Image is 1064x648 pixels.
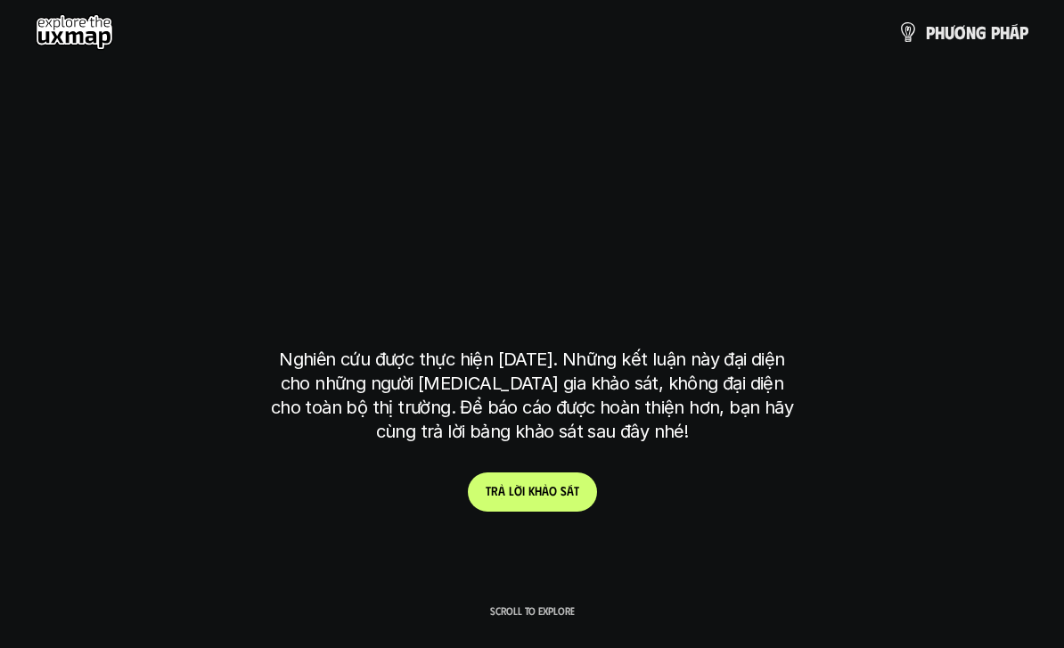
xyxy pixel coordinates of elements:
p: Nghiên cứu được thực hiện [DATE]. Những kết luận này đại diện cho những người [MEDICAL_DATA] gia ... [265,348,799,444]
span: ơ [954,22,966,42]
span: á [567,484,574,499]
span: h [935,22,945,42]
span: i [522,484,525,499]
h2: tại [GEOGRAPHIC_DATA] 2025 [266,263,797,314]
span: á [1010,22,1019,42]
a: phươngpháp [897,14,1028,50]
p: Scroll to explore [490,604,575,617]
span: k [528,484,535,499]
span: p [991,22,1000,42]
span: l [509,484,514,499]
h6: Kết quả nghiên cứu [471,120,606,141]
span: t [574,484,579,499]
span: h [1000,22,1010,42]
span: p [1019,22,1028,42]
span: g [976,22,986,42]
span: o [549,484,557,499]
span: ư [945,22,954,42]
span: r [491,484,498,499]
span: h [535,484,542,499]
span: ả [498,484,505,499]
span: t [486,484,491,499]
span: p [926,22,935,42]
span: ả [542,484,549,499]
h2: phạm vi công việc của [312,159,751,209]
span: ờ [514,484,522,499]
span: n [966,22,976,42]
span: s [561,484,567,499]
